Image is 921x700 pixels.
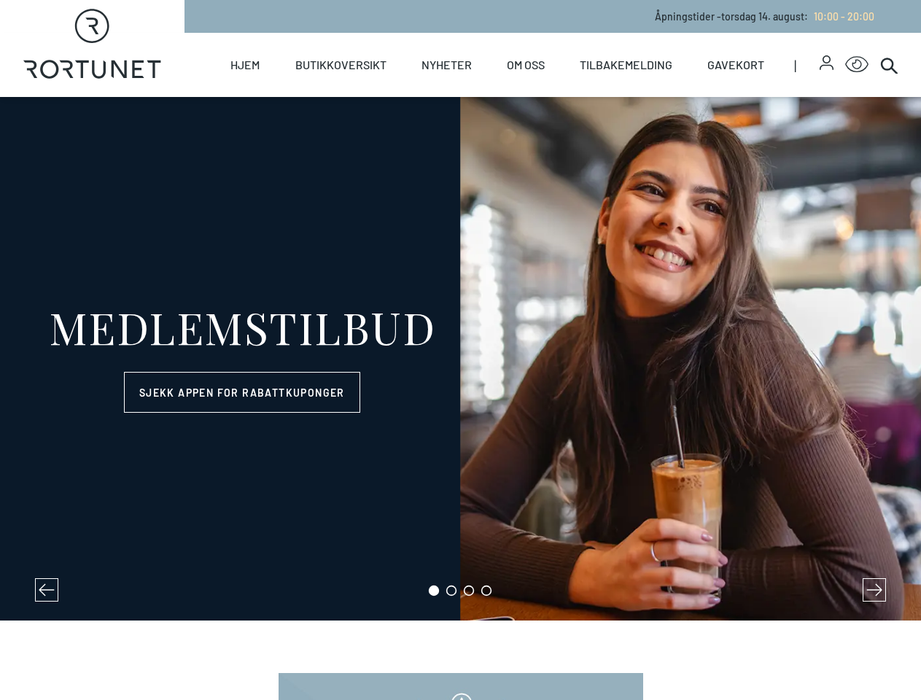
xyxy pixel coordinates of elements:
a: Butikkoversikt [295,33,386,97]
span: 10:00 - 20:00 [814,10,874,23]
button: Open Accessibility Menu [845,53,868,77]
a: 10:00 - 20:00 [808,10,874,23]
a: Sjekk appen for rabattkuponger [124,372,360,413]
a: Om oss [507,33,545,97]
a: Tilbakemelding [580,33,672,97]
a: Nyheter [421,33,472,97]
div: MEDLEMSTILBUD [49,305,436,349]
a: Gavekort [707,33,764,97]
a: Hjem [230,33,260,97]
p: Åpningstider - torsdag 14. august : [655,9,874,24]
span: | [794,33,820,97]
